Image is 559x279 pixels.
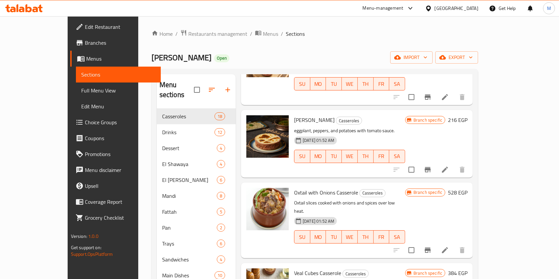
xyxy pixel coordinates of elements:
span: FR [376,79,387,89]
span: 12 [215,129,225,136]
span: Sections [81,71,156,79]
li: / [250,30,252,38]
div: items [217,224,225,232]
h6: 216 EGP [448,115,467,125]
div: items [217,144,225,152]
span: Sections [286,30,305,38]
span: Promotions [85,150,156,158]
a: Edit menu item [441,93,449,101]
nav: breadcrumb [152,29,478,38]
a: Choice Groups [70,114,161,130]
a: Menus [70,51,161,67]
div: items [217,176,225,184]
span: SA [392,79,403,89]
span: El [PERSON_NAME] [162,176,217,184]
button: MO [310,230,326,244]
div: items [215,128,225,136]
span: [PERSON_NAME] [152,50,212,65]
div: Dessert [162,144,217,152]
span: Branches [85,39,156,47]
span: TH [360,79,371,89]
div: Dessert4 [157,140,236,156]
span: 18 [215,113,225,120]
div: items [217,192,225,200]
a: Home [152,30,173,38]
a: Menu disclaimer [70,162,161,178]
div: Casseroles [359,189,386,197]
span: Sort sections [204,82,220,98]
div: Pan2 [157,220,236,236]
a: Full Menu View [76,83,161,98]
span: Casseroles [336,117,362,125]
span: MO [313,151,324,161]
span: 4 [217,256,225,263]
span: Mandi [162,192,217,200]
button: SU [294,230,310,244]
span: 1.0.0 [88,232,98,241]
span: [DATE] 01:52 AM [300,218,337,224]
button: TH [358,150,374,163]
span: Fattah [162,208,217,216]
span: WE [344,151,355,161]
button: TH [358,230,374,244]
div: items [217,160,225,168]
span: WE [344,79,355,89]
div: Casseroles18 [157,108,236,124]
div: Open [214,54,229,62]
span: Restaurants management [188,30,247,38]
div: items [215,112,225,120]
span: Edit Menu [81,102,156,110]
span: Casseroles [360,189,385,197]
span: Veal Cubes Casserole [294,268,341,278]
span: 2 [217,225,225,231]
span: El Shawaya [162,160,217,168]
a: Edit Restaurant [70,19,161,35]
button: TH [358,77,374,90]
span: Pan [162,224,217,232]
span: M [547,5,551,12]
img: Khaliha Mashawy Moussaka Casserole [246,115,289,158]
a: Coverage Report [70,194,161,210]
span: 6 [217,241,225,247]
span: Menu disclaimer [85,166,156,174]
button: WE [342,77,358,90]
button: SA [389,150,405,163]
span: Select to update [404,163,418,177]
h2: Menu sections [159,80,194,100]
button: delete [454,89,470,105]
p: eggplant, peppers, and potatoes with tomato sauce. [294,127,405,135]
span: TU [329,79,339,89]
button: delete [454,162,470,178]
a: Restaurants management [180,29,247,38]
a: Edit Menu [76,98,161,114]
div: [GEOGRAPHIC_DATA] [435,5,478,12]
span: Select to update [404,90,418,104]
div: Sandwiches4 [157,251,236,267]
button: import [390,51,433,64]
a: Branches [70,35,161,51]
div: Sandwiches [162,255,217,263]
span: MO [313,79,324,89]
div: Trays6 [157,236,236,251]
p: Oxtail slices cooked with onions and spices over low heat. [294,199,405,215]
span: 4 [217,145,225,151]
button: Add section [220,82,236,98]
button: FR [374,230,390,244]
span: Get support on: [71,243,101,252]
span: SU [297,79,308,89]
span: Open [214,55,229,61]
span: Branch specific [411,189,445,195]
span: FR [376,151,387,161]
li: / [281,30,283,38]
li: / [175,30,178,38]
span: 5 [217,209,225,215]
span: FR [376,232,387,242]
button: SA [389,230,405,244]
button: SU [294,77,310,90]
div: El Shawaya4 [157,156,236,172]
div: El [PERSON_NAME]6 [157,172,236,188]
a: Promotions [70,146,161,162]
span: SA [392,232,403,242]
